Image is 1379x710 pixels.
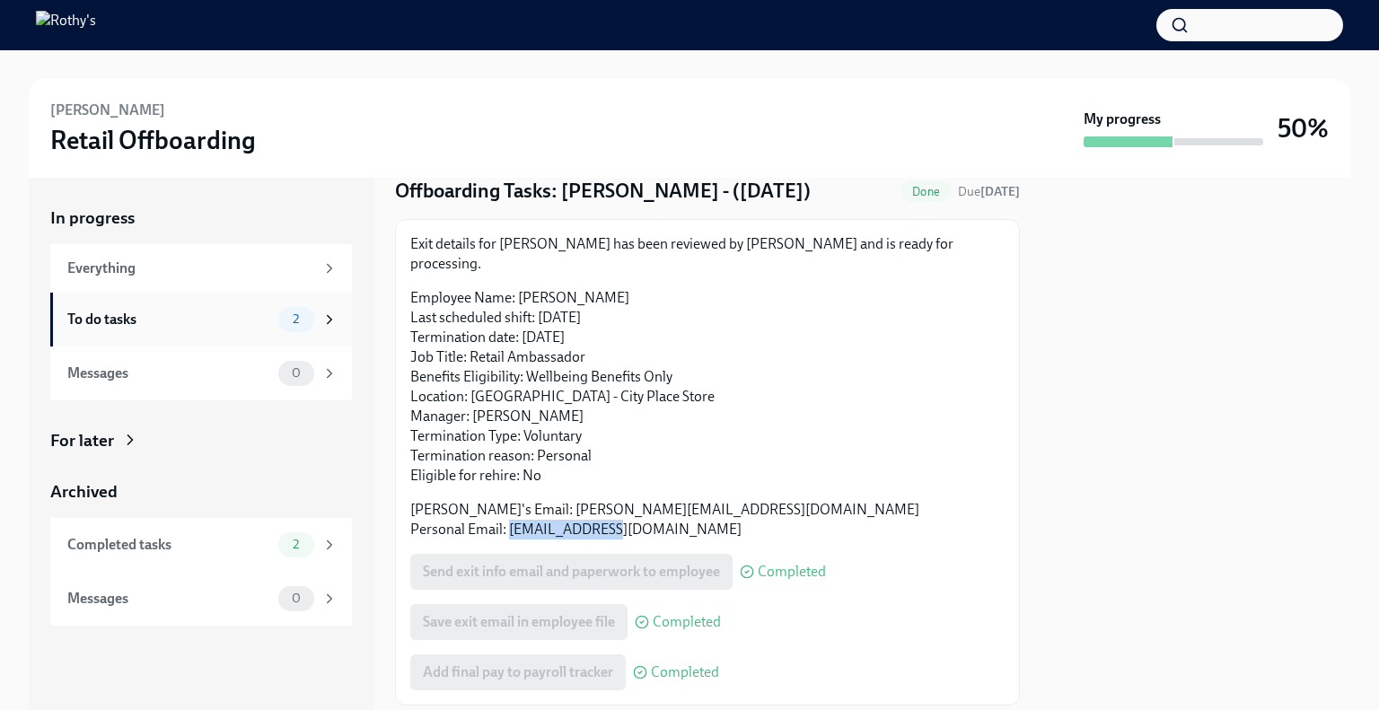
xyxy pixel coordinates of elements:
[50,518,352,572] a: Completed tasks2
[901,185,951,198] span: Done
[282,538,310,551] span: 2
[67,259,314,278] div: Everything
[50,429,352,452] a: For later
[50,101,165,120] h6: [PERSON_NAME]
[50,572,352,626] a: Messages0
[50,346,352,400] a: Messages0
[395,178,811,205] h4: Offboarding Tasks: [PERSON_NAME] - ([DATE])
[50,429,114,452] div: For later
[36,11,96,39] img: Rothy's
[50,206,352,230] a: In progress
[281,366,312,380] span: 0
[67,310,271,329] div: To do tasks
[50,244,352,293] a: Everything
[758,565,826,579] span: Completed
[958,184,1020,199] span: Due
[50,293,352,346] a: To do tasks2
[410,500,1005,539] p: [PERSON_NAME]'s Email: [PERSON_NAME][EMAIL_ADDRESS][DOMAIN_NAME] Personal Email: [EMAIL_ADDRESS][...
[958,183,1020,200] span: September 3rd, 2025 09:00
[67,364,271,383] div: Messages
[410,234,1005,274] p: Exit details for [PERSON_NAME] has been reviewed by [PERSON_NAME] and is ready for processing.
[410,288,1005,486] p: Employee Name: [PERSON_NAME] Last scheduled shift: [DATE] Termination date: [DATE] Job Title: Ret...
[1084,110,1161,129] strong: My progress
[50,480,352,504] a: Archived
[281,592,312,605] span: 0
[653,615,721,629] span: Completed
[1278,112,1329,145] h3: 50%
[67,589,271,609] div: Messages
[651,665,719,679] span: Completed
[50,124,256,156] h3: Retail Offboarding
[282,312,310,326] span: 2
[980,184,1020,199] strong: [DATE]
[67,535,271,555] div: Completed tasks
